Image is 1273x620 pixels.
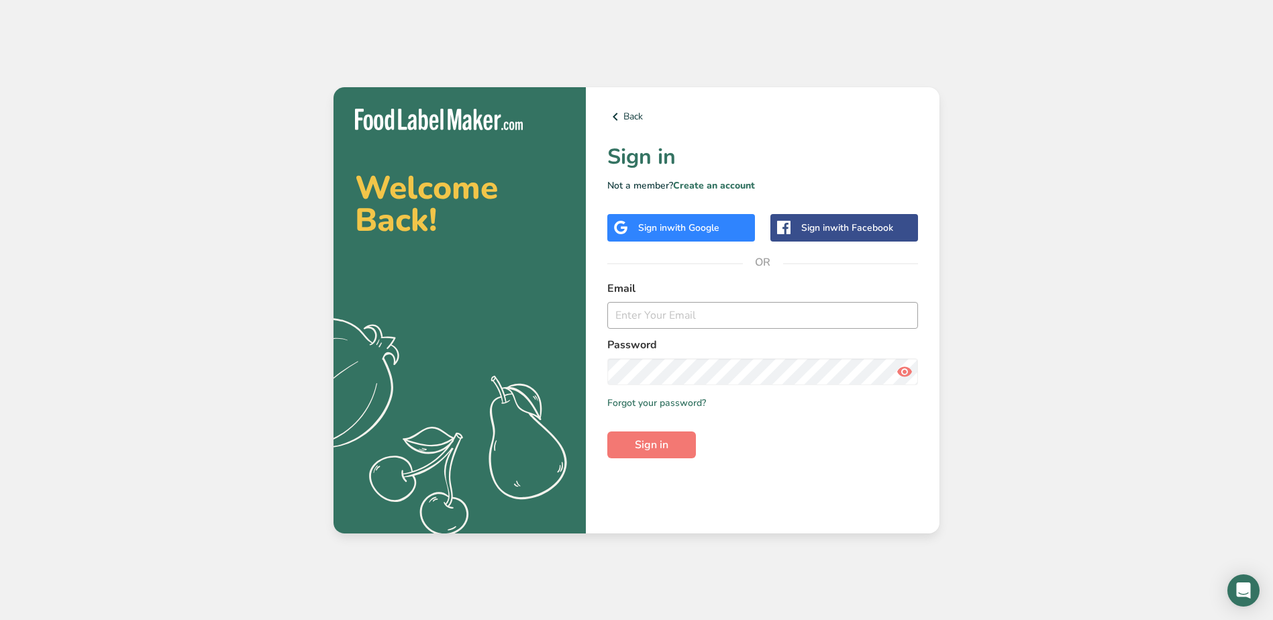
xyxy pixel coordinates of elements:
[1227,574,1260,607] div: Open Intercom Messenger
[607,109,918,125] a: Back
[355,109,523,131] img: Food Label Maker
[667,221,719,234] span: with Google
[607,431,696,458] button: Sign in
[355,172,564,236] h2: Welcome Back!
[607,280,918,297] label: Email
[607,302,918,329] input: Enter Your Email
[743,242,783,282] span: OR
[607,141,918,173] h1: Sign in
[607,178,918,193] p: Not a member?
[607,396,706,410] a: Forgot your password?
[635,437,668,453] span: Sign in
[607,337,918,353] label: Password
[830,221,893,234] span: with Facebook
[801,221,893,235] div: Sign in
[673,179,755,192] a: Create an account
[638,221,719,235] div: Sign in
